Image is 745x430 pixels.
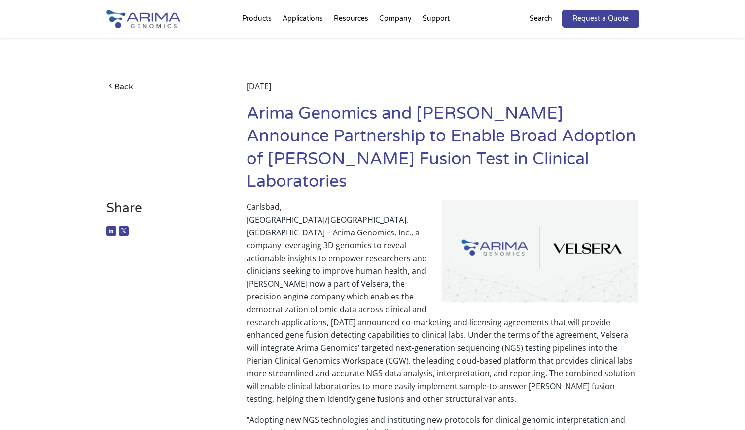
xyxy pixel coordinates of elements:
[562,10,639,28] a: Request a Quote
[106,10,180,28] img: Arima-Genomics-logo
[106,200,217,224] h3: Share
[247,80,639,102] div: [DATE]
[106,80,217,93] a: Back
[530,12,552,25] p: Search
[247,102,639,200] h1: Arima Genomics and [PERSON_NAME] Announce Partnership to Enable Broad Adoption of [PERSON_NAME] F...
[247,200,639,413] p: Carlsbad, [GEOGRAPHIC_DATA]/[GEOGRAPHIC_DATA], [GEOGRAPHIC_DATA] – Arima Genomics, Inc., a compan...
